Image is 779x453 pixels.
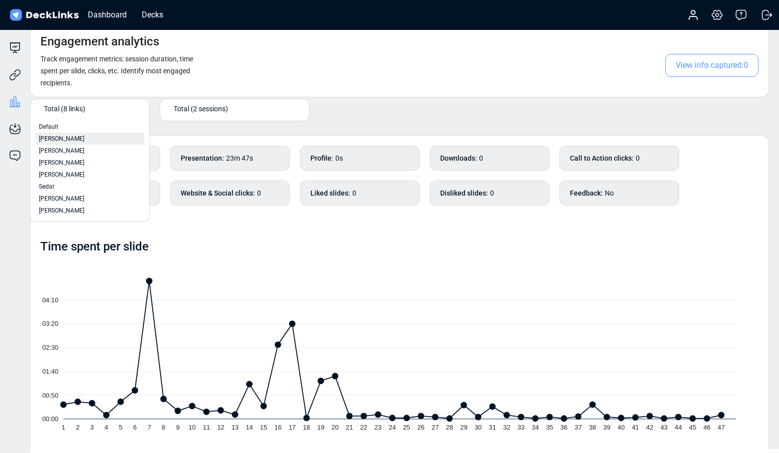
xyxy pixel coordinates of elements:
[374,424,381,431] tspan: 23
[39,182,54,191] span: Sedat
[440,153,477,164] b: Downloads :
[42,368,58,375] tspan: 01:40
[90,424,94,431] tspan: 3
[174,103,228,114] span: Total (2 sessions)
[440,188,488,199] b: Disliked slides :
[39,158,84,167] span: [PERSON_NAME]
[360,424,367,431] tspan: 22
[352,189,356,197] span: 0
[133,424,137,431] tspan: 6
[575,424,582,431] tspan: 37
[589,424,596,431] tspan: 38
[42,344,58,351] tspan: 02:30
[246,424,253,431] tspan: 14
[617,424,624,431] tspan: 40
[689,424,696,431] tspan: 45
[119,424,122,431] tspan: 5
[39,122,58,131] span: Default
[660,424,667,431] tspan: 43
[636,154,640,162] span: 0
[432,424,439,431] tspan: 27
[675,424,682,431] tspan: 44
[62,424,65,431] tspan: 1
[42,320,58,327] tspan: 03:20
[44,103,85,114] span: Total (8 links)
[335,154,343,162] span: 0s
[8,8,80,22] img: DeckLinks
[446,424,453,431] tspan: 28
[181,188,255,199] b: Website & Social clicks :
[42,391,58,399] tspan: 00:50
[718,424,725,431] tspan: 47
[460,424,467,431] tspan: 29
[162,424,165,431] tspan: 8
[226,154,253,162] span: 23m 47s
[232,424,239,431] tspan: 13
[503,424,510,431] tspan: 32
[181,153,224,164] b: Presentation :
[346,424,353,431] tspan: 21
[217,424,224,431] tspan: 12
[39,146,84,155] span: [PERSON_NAME]
[703,424,710,431] tspan: 46
[310,188,350,199] b: Liked slides :
[260,424,267,431] tspan: 15
[605,189,614,197] span: No
[303,424,310,431] tspan: 18
[389,424,396,431] tspan: 24
[104,424,108,431] tspan: 4
[39,194,84,203] span: [PERSON_NAME]
[203,424,210,431] tspan: 11
[632,424,639,431] tspan: 41
[40,55,193,87] small: Track engagement metrics: session duration, time spent per slide, clicks, etc. Identify most enga...
[570,153,634,164] b: Call to Action clicks :
[83,8,132,21] div: Dashboard
[570,188,603,199] b: Feedback :
[479,154,483,162] span: 0
[560,424,567,431] tspan: 36
[176,424,180,431] tspan: 9
[189,424,196,431] tspan: 10
[76,424,79,431] tspan: 2
[475,424,482,431] tspan: 30
[546,424,553,431] tspan: 35
[42,415,58,423] tspan: 00:00
[603,424,610,431] tspan: 39
[489,424,496,431] tspan: 31
[665,54,759,77] span: View info captured: 0
[310,153,333,164] b: Profile :
[331,424,338,431] tspan: 20
[40,34,159,49] h4: Engagement analytics
[518,424,524,431] tspan: 33
[274,424,281,431] tspan: 16
[317,424,324,431] tspan: 19
[403,424,410,431] tspan: 25
[39,206,84,215] span: [PERSON_NAME]
[257,189,261,197] span: 0
[42,296,58,304] tspan: 04:10
[39,134,84,143] span: [PERSON_NAME]
[288,424,295,431] tspan: 17
[490,189,494,197] span: 0
[532,424,539,431] tspan: 34
[40,239,149,254] h4: Time spent per slide
[39,170,84,179] span: [PERSON_NAME]
[137,8,168,21] div: Decks
[147,424,151,431] tspan: 7
[646,424,653,431] tspan: 42
[417,424,424,431] tspan: 26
